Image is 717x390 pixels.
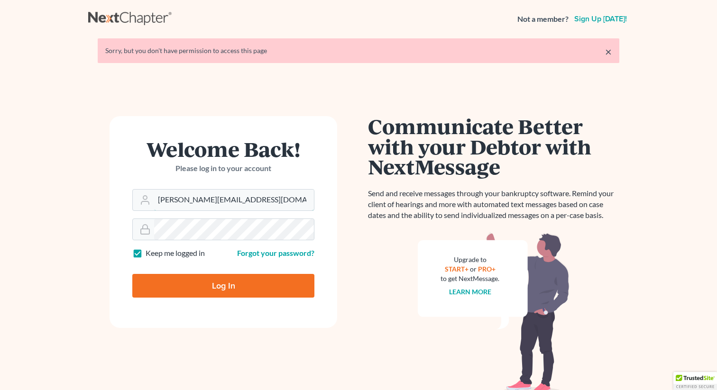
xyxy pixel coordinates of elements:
[441,274,499,283] div: to get NextMessage.
[445,265,469,273] a: START+
[368,116,619,177] h1: Communicate Better with your Debtor with NextMessage
[605,46,612,57] a: ×
[154,190,314,210] input: Email Address
[237,248,314,257] a: Forgot your password?
[478,265,496,273] a: PRO+
[132,274,314,298] input: Log In
[105,46,612,55] div: Sorry, but you don't have permission to access this page
[449,288,491,296] a: Learn more
[572,15,629,23] a: Sign up [DATE]!
[441,255,499,264] div: Upgrade to
[132,163,314,174] p: Please log in to your account
[517,14,569,25] strong: Not a member?
[146,248,205,259] label: Keep me logged in
[368,188,619,221] p: Send and receive messages through your bankruptcy software. Remind your client of hearings and mo...
[673,372,717,390] div: TrustedSite Certified
[132,139,314,159] h1: Welcome Back!
[470,265,477,273] span: or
